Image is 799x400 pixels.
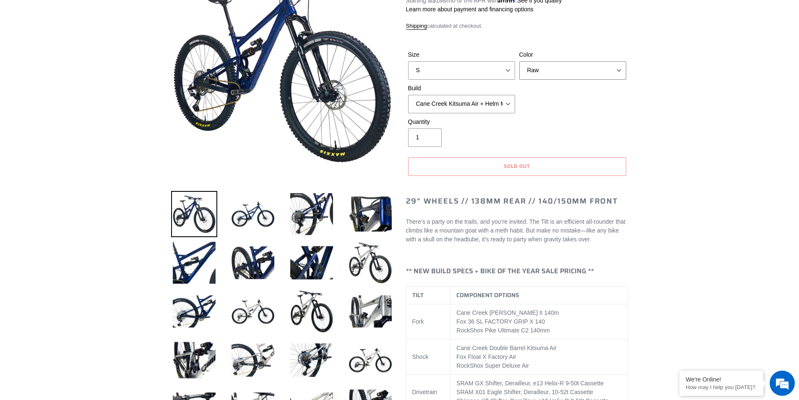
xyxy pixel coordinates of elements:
a: Learn more about payment and financing options [406,6,534,13]
td: Cane Creek [PERSON_NAME] II 140m Fox 36 SL FACTORY GRIP X 140 RockShox Pike Ultimate C2 140mm [450,304,628,340]
img: Load image into Gallery viewer, TILT - Complete Bike [230,337,276,383]
th: COMPONENT OPTIONS [450,287,628,304]
img: Load image into Gallery viewer, TILT - Complete Bike [289,191,335,237]
div: We're Online! [686,376,757,383]
img: Load image into Gallery viewer, TILT - Complete Bike [347,240,393,286]
img: Load image into Gallery viewer, TILT - Complete Bike [289,288,335,335]
th: TILT [406,287,450,304]
span: Sold out [504,162,530,170]
label: Color [519,50,626,59]
img: Load image into Gallery viewer, TILT - Complete Bike [171,337,217,383]
img: Load image into Gallery viewer, TILT - Complete Bike [347,191,393,237]
img: Load image into Gallery viewer, TILT - Complete Bike [230,240,276,286]
label: Build [408,84,515,93]
label: Quantity [408,118,515,126]
p: There’s a party on the trails, and you’re invited. The Tilt is an efficient all-rounder that clim... [406,217,628,244]
h2: 29" Wheels // 138mm Rear // 140/150mm Front [406,197,628,206]
button: Sold out [408,157,626,176]
h4: ** NEW BUILD SPECS + BIKE OF THE YEAR SALE PRICING ** [406,267,628,275]
label: Size [408,50,515,59]
img: Load image into Gallery viewer, TILT - Complete Bike [230,191,276,237]
div: calculated at checkout. [406,22,628,30]
p: How may I help you today? [686,384,757,390]
img: Load image into Gallery viewer, TILT - Complete Bike [171,191,217,237]
img: Load image into Gallery viewer, TILT - Complete Bike [171,288,217,335]
img: Load image into Gallery viewer, TILT - Complete Bike [347,288,393,335]
td: Fork [406,304,450,340]
img: Load image into Gallery viewer, TILT - Complete Bike [347,337,393,383]
img: Load image into Gallery viewer, TILT - Complete Bike [289,337,335,383]
td: Cane Creek Double Barrel Kitsuma Air Fox Float X Factory Air RockShox Super Deluxe Air [450,340,628,375]
img: Load image into Gallery viewer, TILT - Complete Bike [230,288,276,335]
img: Load image into Gallery viewer, TILT - Complete Bike [171,240,217,286]
img: Load image into Gallery viewer, TILT - Complete Bike [289,240,335,286]
td: Shock [406,340,450,375]
a: Shipping [406,23,427,30]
